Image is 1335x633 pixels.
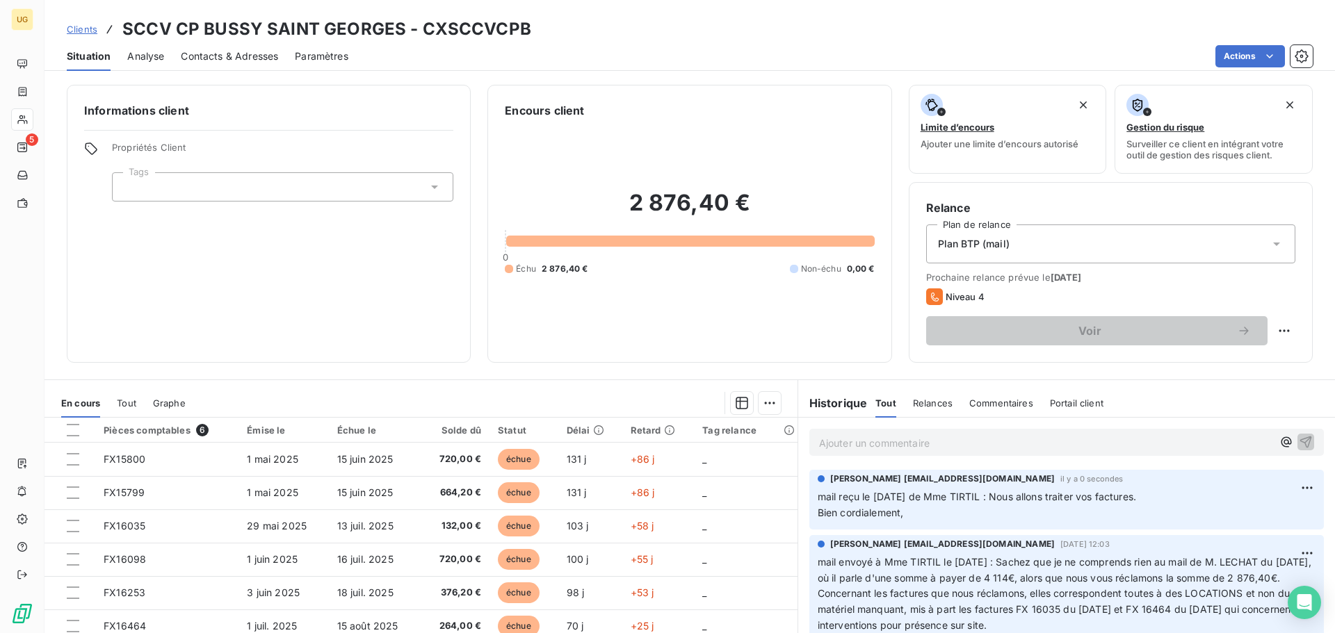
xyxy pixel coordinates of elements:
[498,582,540,603] span: échue
[1060,540,1110,548] span: [DATE] 12:03
[429,486,481,500] span: 664,20 €
[1115,85,1313,174] button: Gestion du risqueSurveiller ce client en intégrant votre outil de gestion des risques client.
[429,619,481,633] span: 264,00 €
[818,491,1136,502] span: mail reçu le [DATE] de Mme TIRTIL : Nous allons traiter vos factures.
[631,586,654,598] span: +53 j
[124,181,135,193] input: Ajouter une valeur
[84,102,453,119] h6: Informations client
[926,272,1295,283] span: Prochaine relance prévue le
[295,49,348,63] span: Paramètres
[926,316,1268,345] button: Voir
[938,237,1010,251] span: Plan BTP (mail)
[702,453,706,465] span: _
[61,397,100,409] span: En cours
[847,263,875,275] span: 0,00 €
[567,486,587,498] span: 131 j
[104,586,145,598] span: FX16253
[247,453,298,465] span: 1 mai 2025
[926,199,1295,216] h6: Relance
[702,586,706,598] span: _
[542,263,588,275] span: 2 876,40 €
[702,553,706,565] span: _
[505,102,584,119] h6: Encours client
[181,49,278,63] span: Contacts & Adresses
[104,520,145,532] span: FX16035
[702,620,706,632] span: _
[818,587,1317,631] span: Concernant les factures que nous réclamons, elles correspondent toutes à des LOCATIONS et non du ...
[104,553,146,565] span: FX16098
[498,516,540,536] span: échue
[567,425,614,436] div: Délai
[153,397,186,409] span: Graphe
[26,133,38,146] span: 5
[913,397,953,409] span: Relances
[567,620,584,632] span: 70 j
[498,549,540,570] span: échue
[247,620,297,632] span: 1 juil. 2025
[503,252,508,263] span: 0
[429,586,481,600] span: 376,20 €
[567,553,589,565] span: 100 j
[1215,45,1285,67] button: Actions
[798,395,868,411] h6: Historique
[112,142,453,161] span: Propriétés Client
[702,520,706,532] span: _
[337,453,394,465] span: 15 juin 2025
[247,553,298,565] span: 1 juin 2025
[1050,397,1103,409] span: Portail client
[67,22,97,36] a: Clients
[1060,475,1124,483] span: il y a 0 secondes
[498,449,540,470] span: échue
[498,425,550,436] div: Statut
[337,553,394,565] span: 16 juil. 2025
[429,552,481,566] span: 720,00 €
[946,291,985,302] span: Niveau 4
[247,425,320,436] div: Émise le
[631,520,654,532] span: +58 j
[247,486,298,498] span: 1 mai 2025
[104,486,145,498] span: FX15799
[1051,272,1082,283] span: [DATE]
[702,425,788,436] div: Tag relance
[921,122,994,133] span: Limite d’encours
[429,519,481,533] span: 132,00 €
[969,397,1033,409] span: Commentaires
[11,8,33,31] div: UG
[631,620,654,632] span: +25 j
[801,263,841,275] span: Non-échu
[247,586,300,598] span: 3 juin 2025
[104,620,146,632] span: FX16464
[567,520,589,532] span: 103 j
[498,482,540,503] span: échue
[875,397,896,409] span: Tout
[631,425,686,436] div: Retard
[830,538,1055,550] span: [PERSON_NAME] [EMAIL_ADDRESS][DOMAIN_NAME]
[921,138,1078,149] span: Ajouter une limite d’encours autorisé
[122,17,531,42] h3: SCCV CP BUSSY SAINT GEORGES - CXSCCVCPB
[818,556,1314,584] span: mail envoyé à Mme TIRTIL le [DATE] : Sachez que je ne comprends rien au mail de M. LECHAT du [DAT...
[337,620,398,632] span: 15 août 2025
[196,424,209,436] span: 6
[505,189,874,231] h2: 2 876,40 €
[818,507,904,518] span: Bien cordialement,
[337,486,394,498] span: 15 juin 2025
[67,49,111,63] span: Situation
[702,486,706,498] span: _
[429,425,481,436] div: Solde dû
[337,425,412,436] div: Échue le
[337,586,394,598] span: 18 juil. 2025
[67,24,97,35] span: Clients
[1288,586,1321,619] div: Open Intercom Messenger
[943,325,1237,336] span: Voir
[830,472,1055,485] span: [PERSON_NAME] [EMAIL_ADDRESS][DOMAIN_NAME]
[516,263,536,275] span: Échu
[117,397,136,409] span: Tout
[11,602,33,625] img: Logo LeanPay
[631,486,655,498] span: +86 j
[1126,122,1204,133] span: Gestion du risque
[127,49,164,63] span: Analyse
[104,453,145,465] span: FX15800
[429,452,481,466] span: 720,00 €
[567,586,585,598] span: 98 j
[909,85,1107,174] button: Limite d’encoursAjouter une limite d’encours autorisé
